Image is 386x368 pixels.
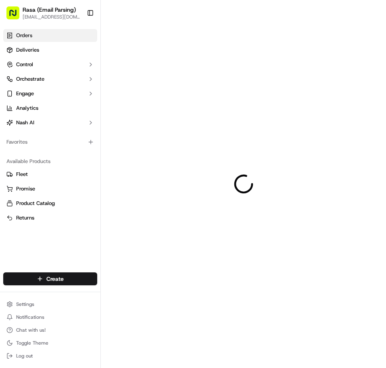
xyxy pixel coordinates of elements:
[3,324,97,336] button: Chat with us!
[8,32,147,45] p: Welcome 👋
[16,340,48,346] span: Toggle Theme
[16,105,38,112] span: Analytics
[6,200,94,207] a: Product Catalog
[25,125,65,132] span: [PERSON_NAME]
[3,312,97,323] button: Notifications
[8,181,15,188] div: 📗
[6,171,94,178] a: Fleet
[16,90,34,97] span: Engage
[8,77,23,92] img: 1736555255976-a54dd68f-1ca7-489b-9aae-adbdc363a1c4
[16,171,28,178] span: Fleet
[3,168,97,181] button: Fleet
[137,79,147,89] button: Start new chat
[3,197,97,210] button: Product Catalog
[8,139,21,152] img: Jonathan Racinos
[71,147,88,153] span: [DATE]
[16,314,44,320] span: Notifications
[3,73,97,86] button: Orchestrate
[3,299,97,310] button: Settings
[57,200,98,206] a: Powered byPylon
[16,327,46,333] span: Chat with us!
[16,180,62,188] span: Knowledge Base
[36,85,111,92] div: We're available if you need us!
[3,3,83,23] button: Rasa (Email Parsing)[EMAIL_ADDRESS][DOMAIN_NAME]
[67,125,70,132] span: •
[3,155,97,168] div: Available Products
[76,180,129,188] span: API Documentation
[8,8,24,24] img: Nash
[8,105,54,111] div: Past conversations
[3,337,97,349] button: Toggle Theme
[67,147,70,153] span: •
[16,301,34,307] span: Settings
[16,214,34,222] span: Returns
[17,77,31,92] img: 1724597045416-56b7ee45-8013-43a0-a6f9-03cb97ddad50
[16,119,34,126] span: Nash AI
[3,182,97,195] button: Promise
[3,58,97,71] button: Control
[65,177,133,192] a: 💻API Documentation
[16,185,35,192] span: Promise
[3,136,97,148] div: Favorites
[16,75,44,83] span: Orchestrate
[16,353,33,359] span: Log out
[80,200,98,206] span: Pylon
[3,29,97,42] a: Orders
[23,6,76,14] button: Rasa (Email Parsing)
[3,211,97,224] button: Returns
[68,181,75,188] div: 💻
[3,44,97,56] a: Deliveries
[3,102,97,115] a: Analytics
[21,52,145,61] input: Got a question? Start typing here...
[3,350,97,362] button: Log out
[25,147,65,153] span: [PERSON_NAME]
[6,214,94,222] a: Returns
[46,275,64,283] span: Create
[5,177,65,192] a: 📗Knowledge Base
[16,46,39,54] span: Deliveries
[8,117,21,130] img: Jonathan Racinos
[16,61,33,68] span: Control
[6,185,94,192] a: Promise
[3,116,97,129] button: Nash AI
[3,87,97,100] button: Engage
[16,200,55,207] span: Product Catalog
[16,32,32,39] span: Orders
[36,77,132,85] div: Start new chat
[125,103,147,113] button: See all
[3,272,97,285] button: Create
[71,125,88,132] span: [DATE]
[23,14,80,20] button: [EMAIL_ADDRESS][DOMAIN_NAME]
